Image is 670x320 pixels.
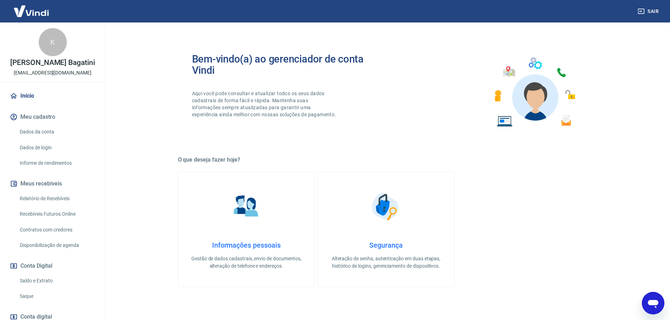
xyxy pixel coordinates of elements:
h2: Bem-vindo(a) ao gerenciador de conta Vindi [192,53,386,76]
a: Informações pessoaisInformações pessoaisGestão de dados cadastrais, envio de documentos, alteraçã... [178,172,315,287]
img: Imagem de um avatar masculino com diversos icones exemplificando as funcionalidades do gerenciado... [488,53,580,131]
a: Início [8,88,97,104]
p: Gestão de dados cadastrais, envio de documentos, alteração de telefone e endereços. [190,255,303,270]
img: Vindi [8,0,54,22]
a: Relatório de Recebíveis [17,191,97,206]
h4: Informações pessoais [190,241,303,249]
h5: O que deseja fazer hoje? [178,156,594,163]
h4: Segurança [329,241,443,249]
a: Recebíveis Futuros Online [17,207,97,221]
a: Saque [17,289,97,303]
div: K [39,28,67,56]
button: Sair [636,5,662,18]
button: Meus recebíveis [8,176,97,191]
p: [PERSON_NAME] Bagatini [10,59,95,66]
a: SegurançaSegurançaAlteração de senha, autenticação em duas etapas, histórico de logins, gerenciam... [318,172,454,287]
p: [EMAIL_ADDRESS][DOMAIN_NAME] [14,69,91,77]
img: Segurança [368,189,403,224]
a: Dados de login [17,141,97,155]
p: Alteração de senha, autenticação em duas etapas, histórico de logins, gerenciamento de dispositivos. [329,255,443,270]
a: Informe de rendimentos [17,156,97,170]
button: Conta Digital [8,258,97,274]
a: Saldo e Extrato [17,274,97,288]
iframe: Botão para abrir a janela de mensagens [642,292,664,314]
p: Aqui você pode consultar e atualizar todos os seus dados cadastrais de forma fácil e rápida. Mant... [192,90,338,118]
img: Informações pessoais [229,189,264,224]
button: Meu cadastro [8,109,97,125]
a: Contratos com credores [17,223,97,237]
a: Dados da conta [17,125,97,139]
a: Disponibilização de agenda [17,238,97,253]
